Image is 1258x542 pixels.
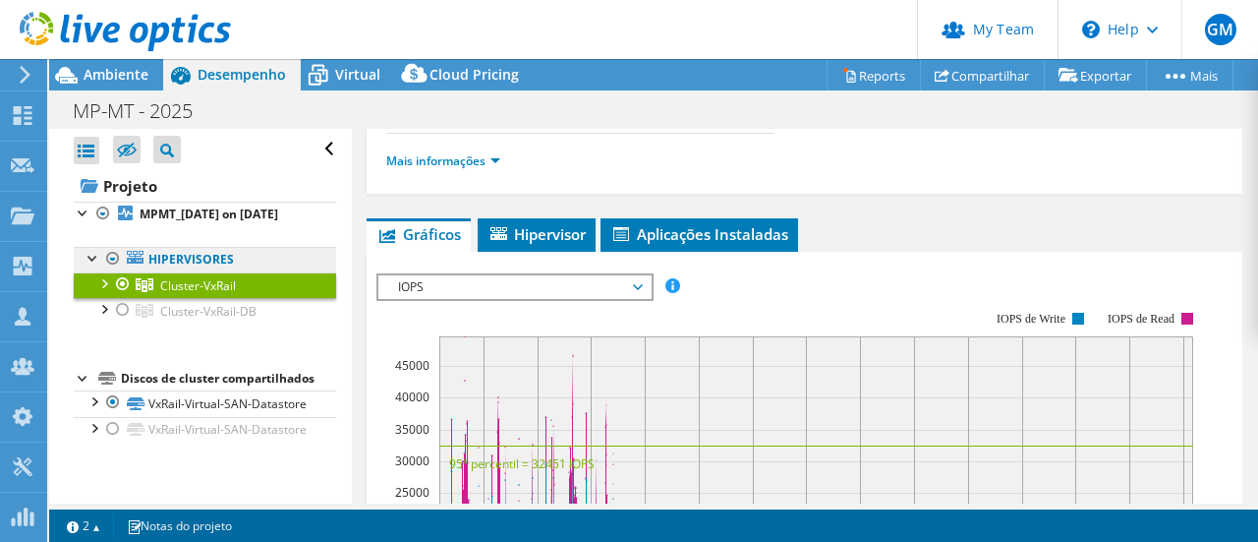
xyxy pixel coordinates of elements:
a: Compartilhar [920,60,1045,90]
span: Hipervisor [487,224,586,244]
span: Gráficos [376,224,461,244]
b: MPMT_[DATE] on [DATE] [140,206,278,222]
span: Cluster-VxRail-DB [160,303,257,320]
a: Cluster-VxRail [74,272,336,298]
text: IOPS de Read [1108,312,1174,326]
text: 40000 [395,389,429,405]
a: Reports [827,60,921,90]
svg: \n [1082,21,1100,38]
h1: MP-MT - 2025 [64,100,223,122]
text: 35000 [395,421,429,438]
div: Discos de cluster compartilhados [121,367,336,391]
span: Aplicações Instaladas [610,224,788,244]
a: Notas do projeto [113,513,246,538]
span: Virtual [335,65,380,84]
span: Cluster-VxRail [160,277,236,294]
a: Projeto [74,170,336,202]
text: 30000 [395,452,429,469]
text: 95° percentil = 32451 IOPS [449,455,595,472]
text: 45000 [395,357,429,374]
a: VxRail-Virtual-SAN-Datastore [74,391,336,416]
span: IOPS [388,275,641,299]
span: Desempenho [198,65,286,84]
a: MPMT_[DATE] on [DATE] [74,202,336,227]
span: GM [1205,14,1236,45]
a: 2 [53,513,114,538]
span: Cloud Pricing [429,65,519,84]
a: Cluster-VxRail-DB [74,298,336,324]
a: Hipervisores [74,247,336,272]
text: IOPS de Write [997,312,1065,326]
span: Ambiente [84,65,148,84]
a: VxRail-Virtual-SAN-Datastore [74,417,336,443]
a: Mais informações [386,152,500,169]
a: Exportar [1044,60,1147,90]
a: Mais [1146,60,1233,90]
text: 25000 [395,484,429,501]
